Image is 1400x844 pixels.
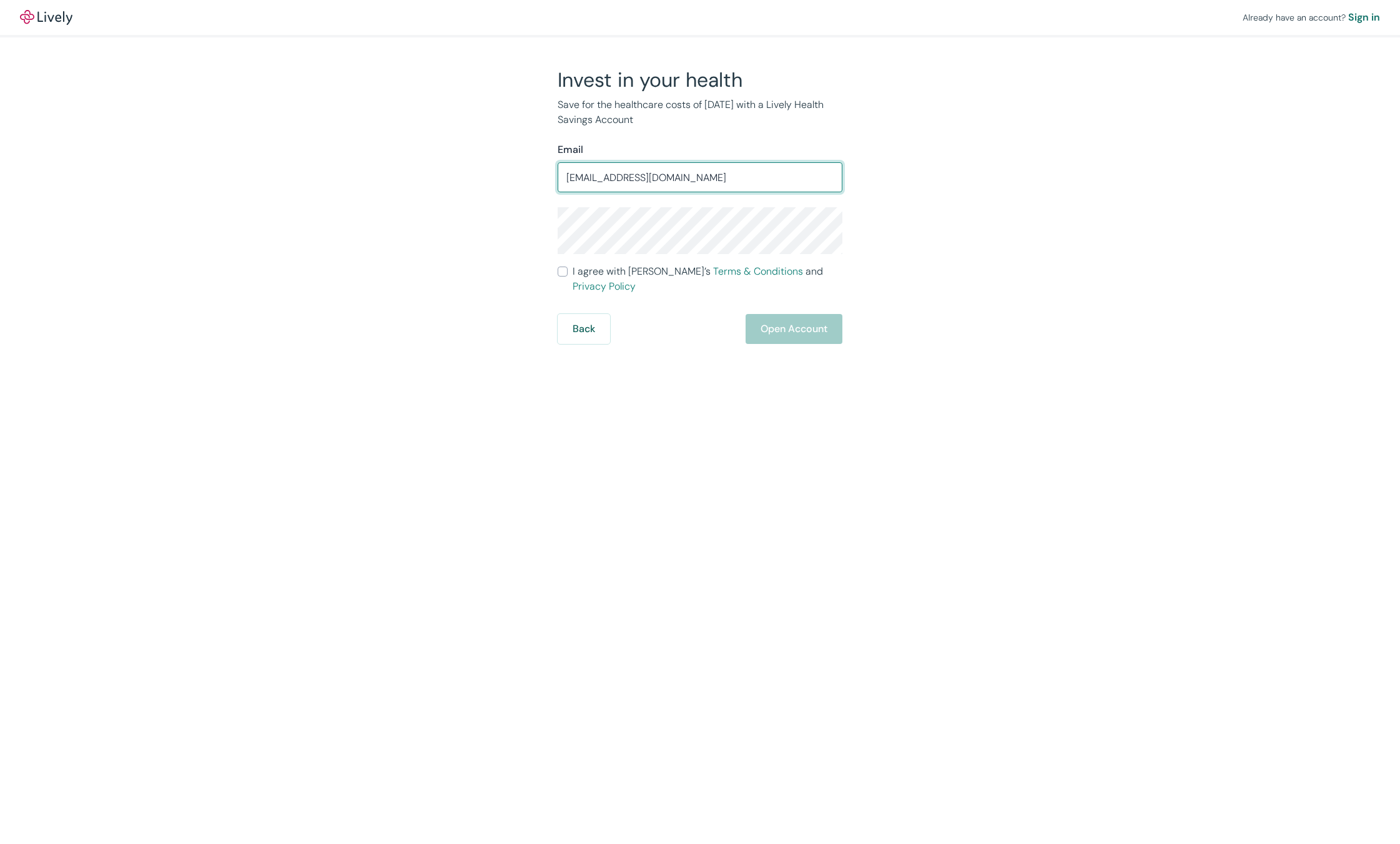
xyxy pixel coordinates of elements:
label: Email [558,142,583,157]
a: LivelyLively [20,10,72,25]
button: Back [558,314,610,344]
h2: Invest in your health [558,67,842,92]
a: Sign in [1348,10,1380,25]
a: Privacy Policy [573,280,636,293]
p: Save for the healthcare costs of [DATE] with a Lively Health Savings Account [558,97,842,127]
a: Terms & Conditions [713,265,803,278]
div: Already have an account? [1243,10,1380,25]
span: I agree with [PERSON_NAME]’s and [573,264,842,294]
img: Lively [20,10,72,25]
